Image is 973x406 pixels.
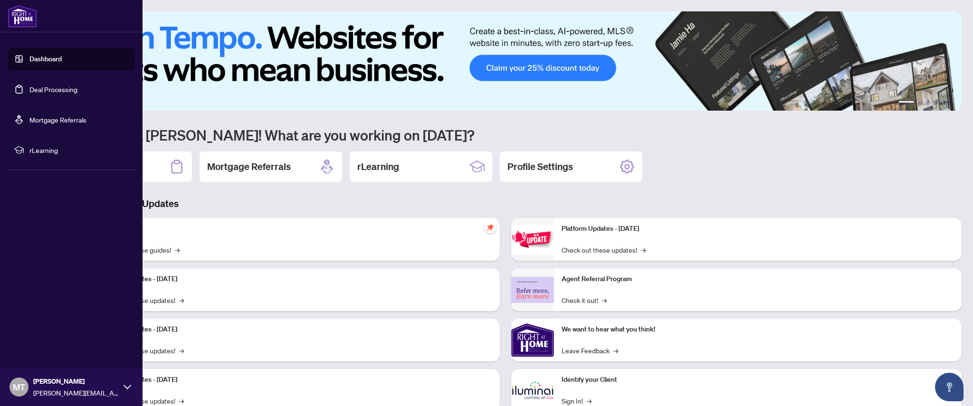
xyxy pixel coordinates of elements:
span: → [613,345,618,356]
h2: rLearning [357,160,399,173]
img: Agent Referral Program [511,277,554,303]
img: Slide 0 [49,11,962,111]
span: → [179,396,184,406]
span: → [602,295,607,305]
a: Leave Feedback→ [562,345,618,356]
button: 2 [918,101,922,105]
span: MT [13,380,25,394]
span: pushpin [485,222,496,233]
button: 6 [948,101,952,105]
h2: Mortgage Referrals [207,160,291,173]
button: 1 [899,101,914,105]
p: Identify your Client [562,375,954,385]
span: [PERSON_NAME] [33,376,119,387]
img: Platform Updates - June 23, 2025 [511,225,554,255]
a: Deal Processing [29,85,77,94]
a: Sign In!→ [562,396,591,406]
span: → [175,245,180,255]
a: Check it out!→ [562,295,607,305]
h2: Profile Settings [507,160,573,173]
p: Platform Updates - [DATE] [100,375,492,385]
a: Mortgage Referrals [29,115,86,124]
span: → [641,245,646,255]
span: rLearning [29,145,128,155]
p: Platform Updates - [DATE] [100,324,492,335]
button: Open asap [935,373,963,401]
span: [PERSON_NAME][EMAIL_ADDRESS][DOMAIN_NAME] [33,387,119,398]
button: 4 [933,101,937,105]
a: Dashboard [29,55,62,63]
p: We want to hear what you think! [562,324,954,335]
p: Platform Updates - [DATE] [562,224,954,234]
button: 3 [925,101,929,105]
a: Check out these updates!→ [562,245,646,255]
p: Self-Help [100,224,492,234]
img: logo [8,5,37,28]
p: Agent Referral Program [562,274,954,284]
h3: Brokerage & Industry Updates [49,197,962,210]
span: → [179,295,184,305]
p: Platform Updates - [DATE] [100,274,492,284]
img: We want to hear what you think! [511,319,554,361]
button: 5 [941,101,944,105]
span: → [587,396,591,406]
h1: Welcome back [PERSON_NAME]! What are you working on [DATE]? [49,126,962,144]
span: → [179,345,184,356]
